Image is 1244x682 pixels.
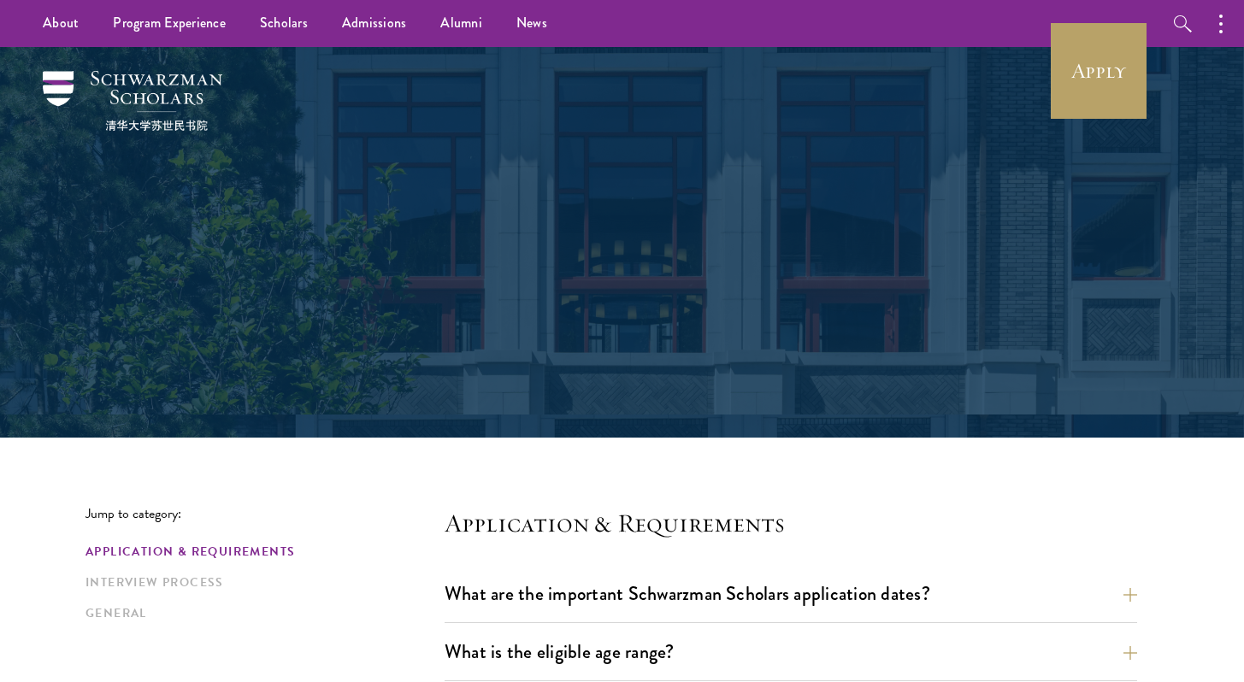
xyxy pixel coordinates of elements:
[85,543,434,561] a: Application & Requirements
[85,604,434,622] a: General
[445,574,1137,613] button: What are the important Schwarzman Scholars application dates?
[43,71,222,131] img: Schwarzman Scholars
[445,632,1137,671] button: What is the eligible age range?
[85,506,445,521] p: Jump to category:
[445,506,1137,540] h4: Application & Requirements
[85,573,434,591] a: Interview Process
[1051,23,1147,119] a: Apply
